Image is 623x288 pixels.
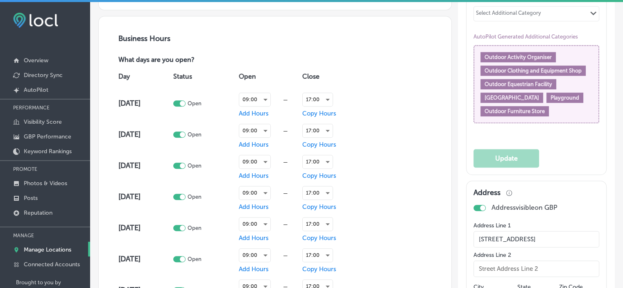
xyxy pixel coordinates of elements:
p: Visibility Score [24,118,62,125]
span: Add Hours [239,234,269,242]
h3: Address [473,188,501,197]
button: Update [473,149,539,168]
p: Photos & Videos [24,180,67,187]
img: fda3e92497d09a02dc62c9cd864e3231.png [13,13,58,28]
p: Open [187,100,201,107]
input: Street Address Line 1 [473,231,599,247]
h4: [DATE] [118,99,171,108]
th: Close [300,65,354,88]
div: — [271,252,300,259]
p: GBP Performance [24,133,71,140]
p: Posts [24,195,38,202]
div: 09:00 [239,155,270,168]
div: — [271,128,300,134]
div: 17:00 [303,124,333,137]
p: Directory Sync [24,72,63,79]
div: 09:00 [239,218,270,231]
div: 09:00 [239,249,270,262]
h4: [DATE] [118,161,171,170]
h3: Business Hours [116,34,434,43]
div: — [271,190,300,196]
span: Copy Hours [302,265,336,273]
div: 09:00 [239,186,270,200]
p: Manage Locations [24,246,71,253]
h4: [DATE] [118,223,171,232]
p: Overview [24,57,48,64]
div: 17:00 [303,249,333,262]
p: Address visible on GBP [492,204,557,211]
p: Open [187,194,201,200]
span: Playground [551,95,579,101]
span: Add Hours [239,141,269,148]
h4: [DATE] [118,192,171,201]
div: — [271,159,300,165]
p: Open [187,132,201,138]
input: Street Address Line 2 [473,261,599,277]
span: Add Hours [239,110,269,117]
div: — [271,221,300,227]
label: Address Line 1 [473,222,599,229]
span: Athletic Park [485,95,539,101]
span: Copy Hours [302,110,336,117]
span: Copy Hours [302,234,336,242]
p: What days are you open? [116,56,253,65]
span: Copy Hours [302,141,336,148]
p: Open [187,163,201,169]
span: Add Hours [239,203,269,211]
p: Brought to you by [16,279,90,286]
h4: [DATE] [118,130,171,139]
p: Open [187,225,201,231]
span: AutoPilot Generated Additional Categories [473,34,593,40]
p: Keyword Rankings [24,148,72,155]
span: Copy Hours [302,203,336,211]
th: Day [116,65,171,88]
div: — [271,97,300,103]
label: Address Line 2 [473,252,599,259]
div: Select Additional Category [476,10,541,19]
div: 09:00 [239,124,270,137]
p: Connected Accounts [24,261,80,268]
span: Outdoor Activity Organiser [485,54,552,60]
div: 09:00 [239,93,270,106]
span: Add Hours [239,172,269,179]
p: Reputation [24,209,52,216]
span: Outdoor Equestrian Facility [485,81,552,87]
div: 17:00 [303,218,333,231]
div: 17:00 [303,93,333,106]
span: Copy Hours [302,172,336,179]
th: Status [171,65,237,88]
span: Add Hours [239,265,269,273]
span: Outdoor Clothing and Equipment Shop [485,68,582,74]
p: AutoPilot [24,86,48,93]
div: 17:00 [303,155,333,168]
span: Outdoor Furniture Store [485,108,545,114]
th: Open [237,65,300,88]
p: Open [187,256,201,262]
div: 17:00 [303,186,333,200]
h4: [DATE] [118,254,171,263]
